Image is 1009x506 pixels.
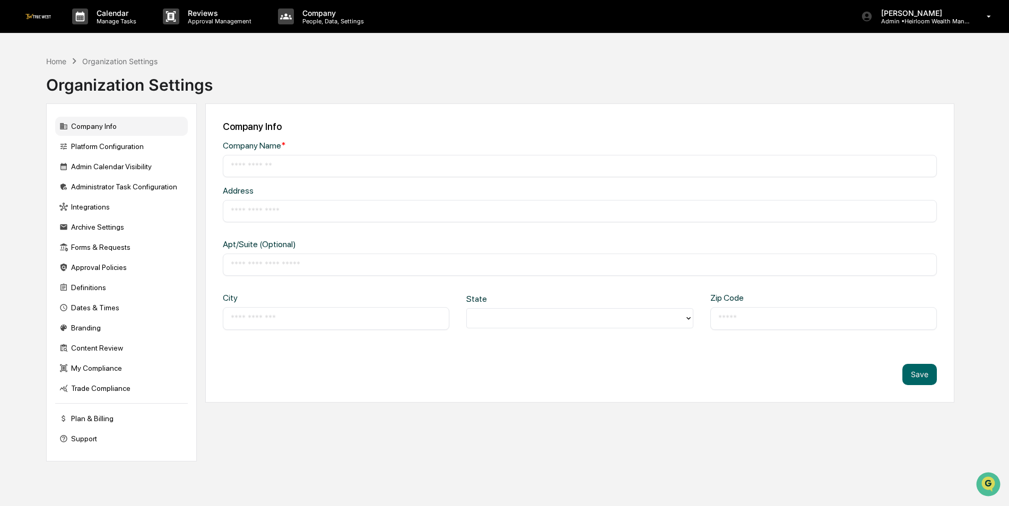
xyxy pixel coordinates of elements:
p: [PERSON_NAME] [873,8,971,18]
span: Pylon [106,180,128,188]
p: How can we help? [11,22,193,39]
div: 🔎 [11,155,19,163]
div: Zip Code [710,293,812,303]
div: Company Info [55,117,188,136]
span: Preclearance [21,134,68,144]
div: Approval Policies [55,258,188,277]
div: Home [46,57,66,66]
div: Organization Settings [82,57,158,66]
div: 🖐️ [11,135,19,143]
a: Powered byPylon [75,179,128,188]
div: Support [55,429,188,448]
p: Admin • Heirloom Wealth Management [873,18,971,25]
div: Branding [55,318,188,337]
p: Manage Tasks [88,18,142,25]
div: Company Name [223,141,544,151]
span: Data Lookup [21,154,67,164]
div: City [223,293,325,303]
a: 🖐️Preclearance [6,129,73,149]
div: Plan & Billing [55,409,188,428]
div: Trade Compliance [55,379,188,398]
iframe: Open customer support [975,471,1004,500]
span: Attestations [88,134,132,144]
div: Apt/Suite (Optional) [223,239,544,249]
p: Reviews [179,8,257,18]
div: Content Review [55,338,188,357]
div: State [466,294,568,304]
div: Dates & Times [55,298,188,317]
button: Start new chat [180,84,193,97]
div: We're available if you need us! [36,92,134,100]
a: 🗄️Attestations [73,129,136,149]
div: Administrator Task Configuration [55,177,188,196]
div: Archive Settings [55,217,188,237]
div: Integrations [55,197,188,216]
img: logo [25,14,51,19]
p: Approval Management [179,18,257,25]
div: My Compliance [55,359,188,378]
button: Save [902,364,937,385]
div: Address [223,186,544,196]
div: 🗄️ [77,135,85,143]
img: 1746055101610-c473b297-6a78-478c-a979-82029cc54cd1 [11,81,30,100]
div: Start new chat [36,81,174,92]
p: People, Data, Settings [294,18,369,25]
p: Calendar [88,8,142,18]
a: 🔎Data Lookup [6,150,71,169]
div: Organization Settings [46,67,213,94]
div: Forms & Requests [55,238,188,257]
div: Admin Calendar Visibility [55,157,188,176]
div: Company Info [223,121,937,132]
div: Platform Configuration [55,137,188,156]
div: Definitions [55,278,188,297]
p: Company [294,8,369,18]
